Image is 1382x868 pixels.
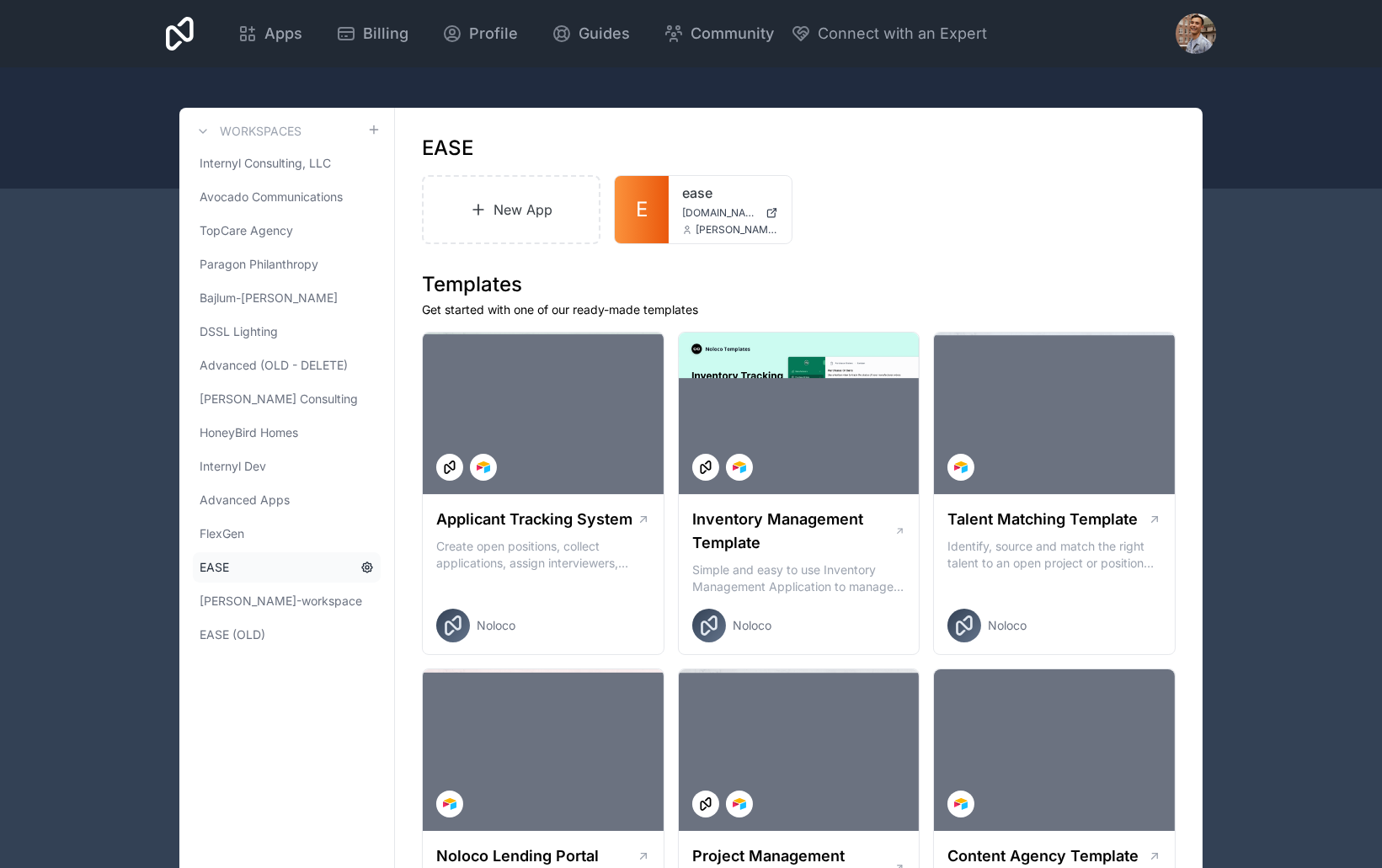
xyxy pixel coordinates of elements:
[436,508,632,531] h1: Applicant Tracking System
[947,538,1161,572] p: Identify, source and match the right talent to an open project or position with our Talent Matchi...
[692,562,906,595] p: Simple and easy to use Inventory Management Application to manage your stock, orders and Manufact...
[193,283,381,313] a: Bajlum-[PERSON_NAME]
[682,183,778,203] a: ease
[477,461,490,474] img: Airtable Logo
[193,552,381,583] a: EASE
[200,626,265,643] span: EASE (OLD)
[193,418,381,448] a: HoneyBird Homes
[200,391,358,407] span: [PERSON_NAME] Consulting
[733,461,746,474] img: Airtable Logo
[954,461,968,474] img: Airtable Logo
[947,508,1138,531] h1: Talent Matching Template
[988,617,1027,634] span: Noloco
[363,22,408,45] span: Billing
[323,15,422,52] a: Billing
[193,216,381,246] a: TopCare Agency
[650,15,787,52] a: Community
[579,22,630,45] span: Guides
[193,519,381,549] a: FlexGen
[422,271,1176,298] h1: Templates
[193,586,381,616] a: [PERSON_NAME]-workspace
[691,22,774,45] span: Community
[696,223,778,237] span: [PERSON_NAME][EMAIL_ADDRESS][DOMAIN_NAME]
[538,15,643,52] a: Guides
[200,323,278,340] span: DSSL Lighting
[220,123,301,140] h3: Workspaces
[733,617,771,634] span: Noloco
[436,844,599,868] h1: Noloco Lending Portal
[200,155,331,172] span: Internyl Consulting, LLC
[200,492,290,509] span: Advanced Apps
[429,15,531,52] a: Profile
[477,617,515,634] span: Noloco
[200,424,298,441] span: HoneyBird Homes
[692,508,894,555] h1: Inventory Management Template
[193,148,381,178] a: Internyl Consulting, LLC
[193,451,381,482] a: Internyl Dev
[200,458,266,475] span: Internyl Dev
[264,22,302,45] span: Apps
[436,538,650,572] p: Create open positions, collect applications, assign interviewers, centralise candidate feedback a...
[193,249,381,280] a: Paragon Philanthropy
[193,182,381,212] a: Avocado Communications
[193,384,381,414] a: [PERSON_NAME] Consulting
[193,620,381,650] a: EASE (OLD)
[733,797,746,811] img: Airtable Logo
[224,15,316,52] a: Apps
[200,189,343,205] span: Avocado Communications
[636,196,648,223] span: E
[615,176,669,243] a: E
[422,135,473,162] h1: EASE
[422,301,1176,318] p: Get started with one of our ready-made templates
[200,222,293,239] span: TopCare Agency
[682,206,759,220] span: [DOMAIN_NAME]
[200,525,244,542] span: FlexGen
[200,256,318,273] span: Paragon Philanthropy
[200,593,362,610] span: [PERSON_NAME]-workspace
[443,797,456,811] img: Airtable Logo
[200,290,338,306] span: Bajlum-[PERSON_NAME]
[947,844,1139,868] h1: Content Agency Template
[422,175,600,244] a: New App
[682,206,778,220] a: [DOMAIN_NAME]
[193,350,381,381] a: Advanced (OLD - DELETE)
[193,317,381,347] a: DSSL Lighting
[193,121,301,141] a: Workspaces
[791,22,987,45] button: Connect with an Expert
[200,357,348,374] span: Advanced (OLD - DELETE)
[200,559,229,576] span: EASE
[818,22,987,45] span: Connect with an Expert
[193,485,381,515] a: Advanced Apps
[469,22,518,45] span: Profile
[954,797,968,811] img: Airtable Logo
